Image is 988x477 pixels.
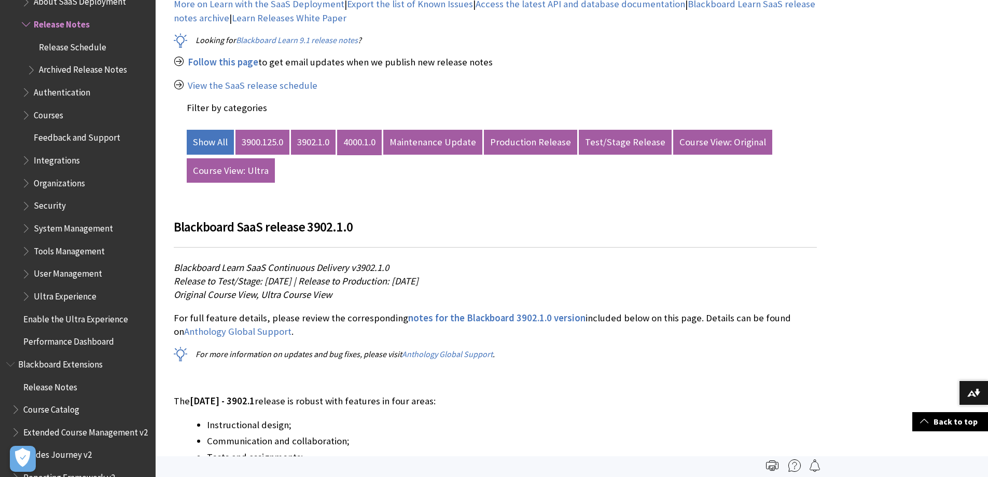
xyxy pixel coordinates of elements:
a: Anthology Global Support [184,325,291,338]
p: to get email updates when we publish new release notes [174,56,817,69]
span: Release to Test/Stage: [DATE] | Release to Production: [DATE] [174,275,419,287]
a: 4000.1.0 [337,130,382,155]
span: Archived Release Notes [39,61,127,75]
a: Course View: Ultra [187,158,275,183]
span: Blackboard SaaS release 3902.1.0 [174,219,353,235]
a: Test/Stage Release [579,130,672,155]
span: Enable the Ultra Experience [23,310,128,324]
a: 3902.1.0 [291,130,336,155]
span: Courses [34,106,63,120]
span: Course Catalog [23,401,79,415]
span: Blackboard Learn SaaS Continuous Delivery v3902.1.0 [174,262,389,274]
li: Communication and collaboration; [207,434,817,448]
li: Instructional design; [207,418,817,432]
span: Grades Journey v2 [23,446,92,460]
a: Show All [187,130,234,155]
span: Tools Management [34,242,105,256]
span: Release Notes [34,16,90,30]
img: Print [766,459,778,472]
p: For more information on updates and bug fixes, please visit . [174,348,817,360]
span: Ultra Experience [34,288,96,302]
span: Authentication [34,84,90,98]
button: Open Preferences [10,446,36,472]
span: [DATE] - 3902.1 [190,395,255,407]
img: More help [788,459,801,472]
span: Organizations [34,174,85,188]
a: Follow this page [188,56,258,69]
span: Security [34,197,66,211]
span: Original Course View, Ultra Course View [174,289,332,301]
span: System Management [34,220,113,234]
a: Anthology Global Support [402,349,493,360]
span: Release Notes [23,378,77,392]
a: Maintenance Update [383,130,482,155]
a: View the SaaS release schedule [188,79,317,92]
a: Course View: Original [673,130,772,155]
a: Learn Releases White Paper [232,12,346,24]
label: Filter by categories [187,102,267,114]
p: Looking for ? [174,34,817,46]
span: Performance Dashboard [23,333,114,347]
span: Extended Course Management v2 [23,424,148,438]
span: Integrations [34,152,80,166]
span: Release Schedule [39,38,106,52]
span: User Management [34,265,102,279]
li: Tests and assignments; [207,450,817,465]
span: Feedback and Support [34,129,120,143]
p: For full feature details, please review the corresponding included below on this page. Details ca... [174,311,817,338]
a: Back to top [912,412,988,431]
img: Follow this page [809,459,821,472]
a: Production Release [484,130,577,155]
a: notes for the Blackboard 3902.1.0 version [408,312,586,324]
a: 3900.125.0 [235,130,289,155]
p: The release is robust with features in four areas: [174,394,817,408]
a: Blackboard Learn 9.1 release notes [236,35,358,46]
span: Blackboard Extensions [18,356,103,370]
